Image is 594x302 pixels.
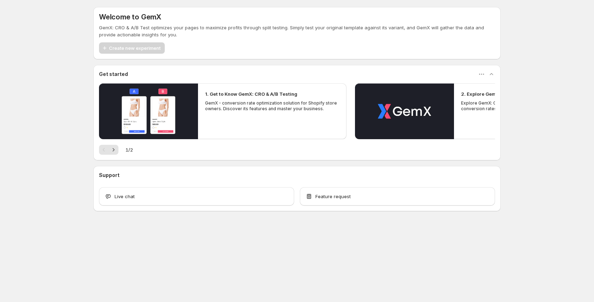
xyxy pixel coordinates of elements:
nav: Pagination [99,145,118,155]
h3: Get started [99,71,128,78]
h2: 1. Get to Know GemX: CRO & A/B Testing [205,90,297,97]
p: GemX: CRO & A/B Test optimizes your pages to maximize profits through split testing. Simply test ... [99,24,495,38]
button: Play video [99,83,198,139]
h5: Welcome to GemX [99,13,161,21]
h2: 2. Explore GemX: CRO & A/B Testing Use Cases [461,90,571,97]
span: Feature request [315,193,351,200]
button: Play video [355,83,454,139]
p: GemX - conversion rate optimization solution for Shopify store owners. Discover its features and ... [205,100,339,112]
button: Next [109,145,118,155]
h3: Support [99,172,120,179]
span: Live chat [115,193,135,200]
span: 1 / 2 [126,146,133,153]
